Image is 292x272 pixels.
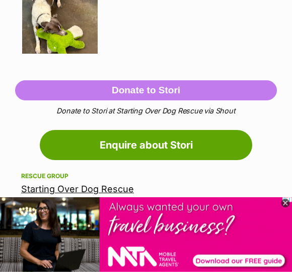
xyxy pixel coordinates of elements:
button: Donate to Stori [15,80,277,100]
a: Starting Over Dog Rescue [21,184,134,194]
p: Donate to Stori at Starting Over Dog Rescue via Shout [15,105,277,116]
a: Enquire about Stori [40,130,252,160]
div: Rescue group [21,172,271,180]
